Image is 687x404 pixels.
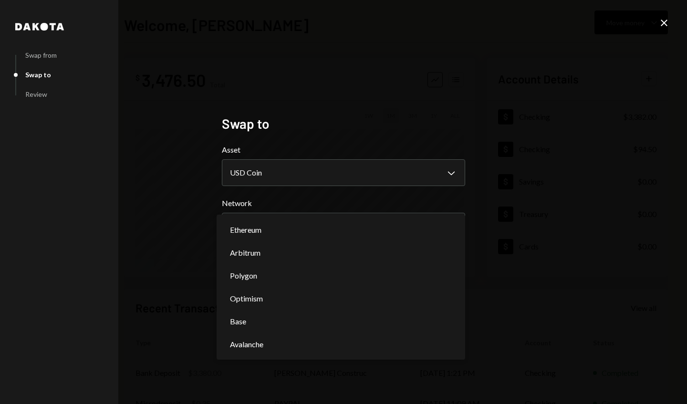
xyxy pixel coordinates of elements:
span: Arbitrum [230,247,260,259]
span: Polygon [230,270,257,281]
h2: Swap to [222,114,465,133]
span: Avalanche [230,339,263,350]
span: Optimism [230,293,263,304]
label: Network [222,197,465,209]
div: Swap to [25,71,51,79]
button: Asset [222,159,465,186]
span: Base [230,316,246,327]
label: Asset [222,144,465,155]
span: Ethereum [230,224,261,236]
button: Network [222,213,465,239]
div: Swap from [25,51,57,59]
div: Review [25,90,47,98]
